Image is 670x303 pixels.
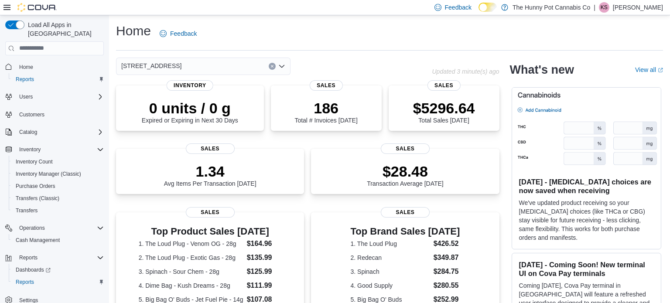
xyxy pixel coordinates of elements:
a: Transfers (Classic) [12,193,63,204]
a: Cash Management [12,235,63,245]
span: Sales [310,80,343,91]
dt: 1. The Loud Plug - Venom OG - 28g [139,239,243,248]
a: Reports [12,277,38,287]
span: [STREET_ADDRESS] [121,61,181,71]
a: Home [16,62,37,72]
dd: $125.99 [247,266,282,277]
a: Dashboards [12,265,54,275]
dt: 1. The Loud Plug [351,239,430,248]
span: Home [16,61,104,72]
span: Catalog [16,127,104,137]
button: Operations [2,222,107,234]
span: Cash Management [12,235,104,245]
p: Updated 3 minute(s) ago [432,68,499,75]
span: Inventory Manager (Classic) [12,169,104,179]
span: Reports [16,76,34,83]
a: Dashboards [9,264,107,276]
dt: 3. Spinach - Sour Chem - 28g [139,267,243,276]
dd: $349.87 [434,252,460,263]
span: KS [601,2,608,13]
span: Users [16,92,104,102]
button: Home [2,61,107,73]
span: Inventory [16,144,104,155]
p: We've updated product receiving so your [MEDICAL_DATA] choices (like THCa or CBG) stay visible fo... [519,198,654,242]
p: [PERSON_NAME] [613,2,663,13]
span: Inventory [19,146,41,153]
button: Open list of options [278,63,285,70]
div: Avg Items Per Transaction [DATE] [164,163,256,187]
button: Inventory Manager (Classic) [9,168,107,180]
button: Transfers [9,204,107,217]
button: Users [2,91,107,103]
button: Operations [16,223,48,233]
button: Reports [16,252,41,263]
input: Dark Mode [479,3,497,12]
dd: $426.52 [434,238,460,249]
span: Sales [427,80,460,91]
h3: Top Product Sales [DATE] [139,226,282,237]
span: Customers [16,109,104,120]
span: Inventory Count [16,158,53,165]
svg: External link [658,68,663,73]
span: Load All Apps in [GEOGRAPHIC_DATA] [24,20,104,38]
span: Transfers (Classic) [16,195,59,202]
span: Users [19,93,33,100]
button: Inventory [2,143,107,156]
button: Users [16,92,36,102]
dd: $280.55 [434,280,460,291]
span: Inventory [167,80,213,91]
a: Customers [16,109,48,120]
dd: $111.99 [247,280,282,291]
a: View allExternal link [635,66,663,73]
dt: 4. Dime Bag - Kush Dreams - 28g [139,281,243,290]
div: Kandice Sparks [599,2,609,13]
p: 1.34 [164,163,256,180]
dt: 2. The Loud Plug - Exotic Gas - 28g [139,253,243,262]
span: Operations [16,223,104,233]
button: Cash Management [9,234,107,246]
h2: What's new [510,63,574,77]
a: Inventory Manager (Classic) [12,169,85,179]
p: | [594,2,595,13]
span: Dashboards [12,265,104,275]
dd: $284.75 [434,266,460,277]
span: Cash Management [16,237,60,244]
span: Operations [19,225,45,232]
button: Reports [9,73,107,85]
button: Inventory Count [9,156,107,168]
span: Inventory Count [12,157,104,167]
span: Reports [16,252,104,263]
span: Reports [12,277,104,287]
a: Reports [12,74,38,85]
h3: [DATE] - [MEDICAL_DATA] choices are now saved when receiving [519,177,654,195]
button: Reports [2,252,107,264]
span: Reports [19,254,38,261]
span: Catalog [19,129,37,136]
span: Sales [381,143,430,154]
h1: Home [116,22,151,40]
p: The Hunny Pot Cannabis Co [513,2,590,13]
dt: 2. Redecan [351,253,430,262]
p: 0 units / 0 g [142,99,238,117]
a: Purchase Orders [12,181,59,191]
button: Customers [2,108,107,121]
span: Feedback [170,29,197,38]
dd: $164.96 [247,238,282,249]
span: Transfers (Classic) [12,193,104,204]
span: Transfers [16,207,38,214]
dt: 3. Spinach [351,267,430,276]
dd: $135.99 [247,252,282,263]
button: Clear input [269,63,276,70]
span: Feedback [445,3,472,12]
span: Inventory Manager (Classic) [16,170,81,177]
span: Purchase Orders [12,181,104,191]
img: Cova [17,3,57,12]
p: 186 [294,99,357,117]
span: Sales [186,207,235,218]
h3: Top Brand Sales [DATE] [351,226,460,237]
span: Dashboards [16,266,51,273]
a: Feedback [156,25,200,42]
button: Reports [9,276,107,288]
button: Catalog [2,126,107,138]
